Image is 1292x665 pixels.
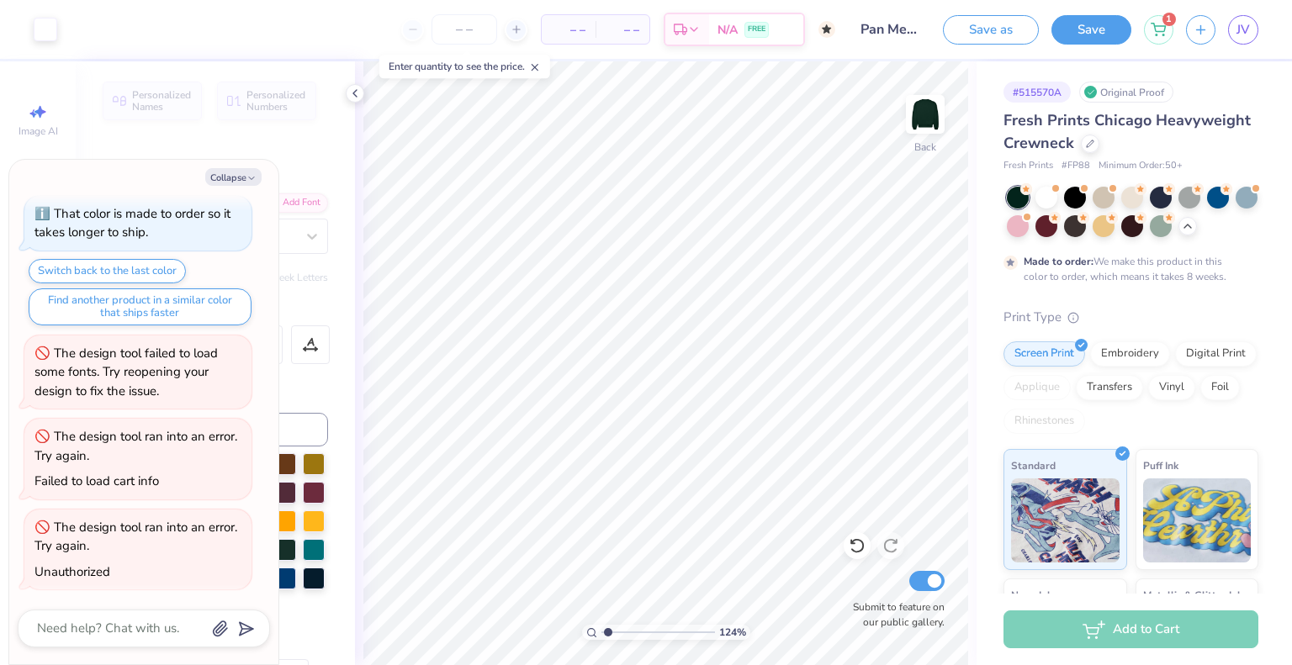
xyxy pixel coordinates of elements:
[103,154,328,177] div: Text Tool
[1200,375,1240,400] div: Foil
[1003,110,1251,153] span: Fresh Prints Chicago Heavyweight Crewneck
[1099,159,1183,173] span: Minimum Order: 50 +
[205,168,262,186] button: Collapse
[1011,478,1120,562] img: Standard
[1003,159,1053,173] span: Fresh Prints
[1051,15,1131,45] button: Save
[34,519,237,555] div: The design tool ran into an error. Try again.
[1062,159,1090,173] span: # FP88
[844,599,945,630] label: Submit to feature on our public gallery.
[34,428,237,464] div: The design tool ran into an error. Try again.
[552,21,585,39] span: – –
[19,124,58,138] span: Image AI
[379,55,550,78] div: Enter quantity to see the price.
[1228,15,1258,45] a: JV
[34,345,218,399] div: The design tool failed to load some fonts. Try reopening your design to fix the issue.
[943,15,1039,45] button: Save as
[246,89,306,113] span: Personalized Numbers
[1003,409,1085,434] div: Rhinestones
[914,140,936,155] div: Back
[34,472,159,489] div: Failed to load cart info
[262,193,328,213] div: Add Font
[29,259,186,283] button: Switch back to the last color
[848,13,930,46] input: Untitled Design
[1024,254,1231,284] div: We make this product in this color to order, which means it takes 8 weeks.
[1143,457,1178,474] span: Puff Ink
[1011,586,1052,604] span: Neon Ink
[1076,375,1143,400] div: Transfers
[1079,82,1173,103] div: Original Proof
[34,205,230,241] div: That color is made to order so it takes longer to ship.
[1090,341,1170,367] div: Embroidery
[1162,13,1176,26] span: 1
[34,563,110,580] div: Unauthorized
[1003,308,1258,327] div: Print Type
[908,98,942,131] img: Back
[1175,341,1257,367] div: Digital Print
[29,288,252,325] button: Find another product in a similar color that ships faster
[748,24,765,35] span: FREE
[1003,341,1085,367] div: Screen Print
[1024,255,1093,268] strong: Made to order:
[1143,478,1252,562] img: Puff Ink
[1148,375,1195,400] div: Vinyl
[719,625,746,640] span: 124 %
[1236,20,1250,40] span: JV
[1011,457,1056,474] span: Standard
[432,14,497,45] input: – –
[1003,375,1071,400] div: Applique
[606,21,639,39] span: – –
[717,21,738,39] span: N/A
[1143,586,1242,604] span: Metallic & Glitter Ink
[132,89,192,113] span: Personalized Names
[1003,82,1071,103] div: # 515570A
